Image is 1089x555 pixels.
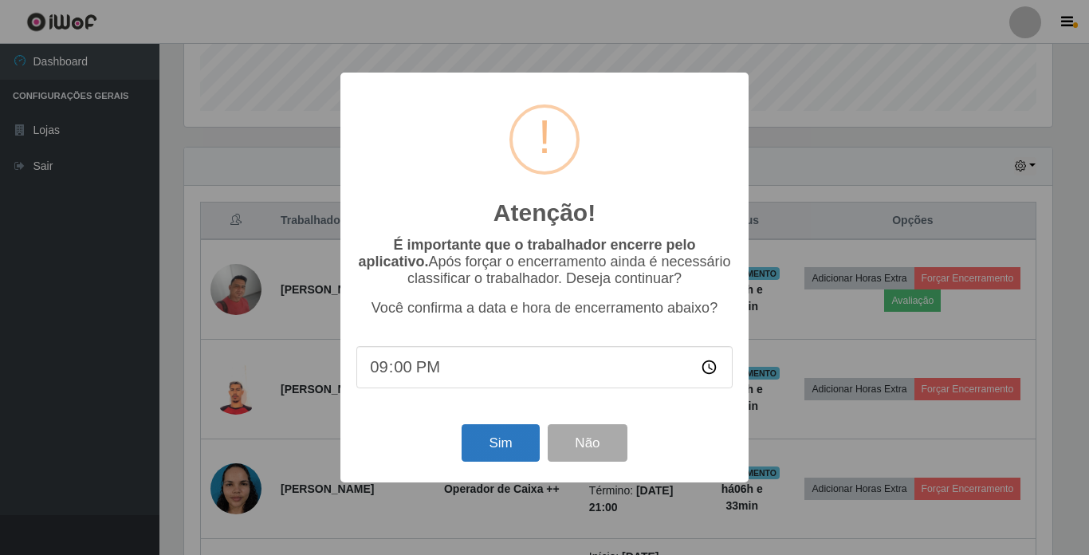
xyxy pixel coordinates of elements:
button: Não [548,424,627,462]
button: Sim [462,424,539,462]
b: É importante que o trabalhador encerre pelo aplicativo. [358,237,695,270]
h2: Atenção! [493,199,596,227]
p: Após forçar o encerramento ainda é necessário classificar o trabalhador. Deseja continuar? [356,237,733,287]
p: Você confirma a data e hora de encerramento abaixo? [356,300,733,317]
